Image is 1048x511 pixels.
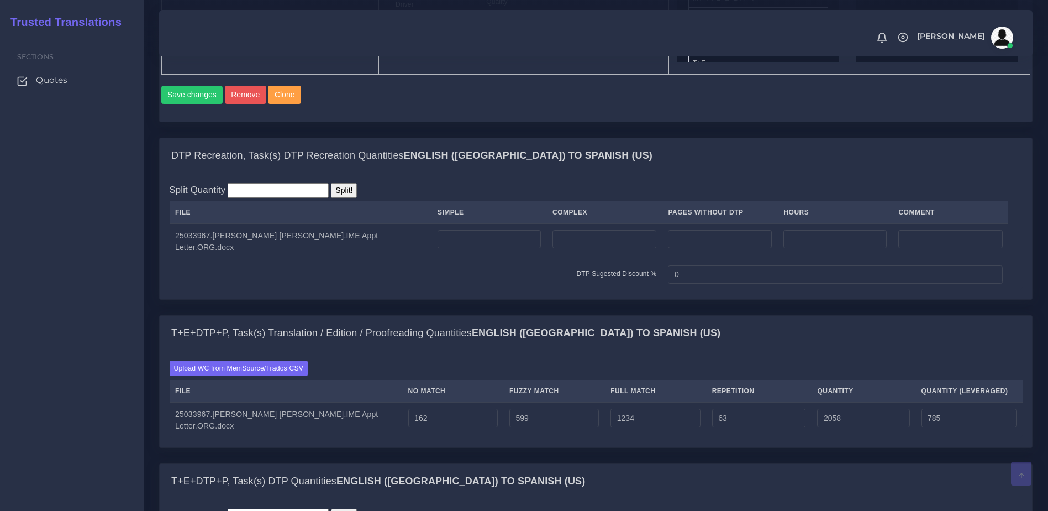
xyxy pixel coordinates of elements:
[160,173,1032,299] div: DTP Recreation, Task(s) DTP Recreation QuantitiesEnglish ([GEOGRAPHIC_DATA]) TO Spanish (US)
[170,380,403,403] th: File
[160,351,1032,447] div: T+E+DTP+P, Task(s) Translation / Edition / Proofreading QuantitiesEnglish ([GEOGRAPHIC_DATA]) TO ...
[268,86,303,105] a: Clone
[171,150,652,162] h4: DTP Recreation, Task(s) DTP Recreation Quantities
[17,53,54,61] span: Sections
[991,27,1013,49] img: avatar
[331,183,357,198] input: Split!
[503,380,604,403] th: Fuzzy Match
[170,201,432,224] th: File
[912,27,1017,49] a: [PERSON_NAME]avatar
[431,201,546,224] th: Simple
[8,69,135,92] a: Quotes
[170,403,403,438] td: 25033967.[PERSON_NAME] [PERSON_NAME].IME Appt Letter.ORG.docx
[402,380,503,403] th: No Match
[160,138,1032,174] div: DTP Recreation, Task(s) DTP Recreation QuantitiesEnglish ([GEOGRAPHIC_DATA]) TO Spanish (US)
[917,32,985,40] span: [PERSON_NAME]
[225,86,268,105] a: Remove
[36,74,67,86] span: Quotes
[225,86,266,105] button: Remove
[161,86,223,105] button: Save changes
[160,464,1032,499] div: T+E+DTP+P, Task(s) DTP QuantitiesEnglish ([GEOGRAPHIC_DATA]) TO Spanish (US)
[170,183,226,197] label: Split Quantity
[547,201,662,224] th: Complex
[576,269,656,279] label: DTP Sugested Discount %
[812,380,915,403] th: Quantity
[3,13,122,32] a: Trusted Translations
[915,380,1022,403] th: Quantity (Leveraged)
[662,201,778,224] th: Pages Without DTP
[778,201,893,224] th: Hours
[404,150,652,161] b: English ([GEOGRAPHIC_DATA]) TO Spanish (US)
[336,476,585,487] b: English ([GEOGRAPHIC_DATA]) TO Spanish (US)
[171,476,585,488] h4: T+E+DTP+P, Task(s) DTP Quantities
[170,223,432,259] td: 25033967.[PERSON_NAME] [PERSON_NAME].IME Appt Letter.ORG.docx
[605,380,706,403] th: Full Match
[893,201,1008,224] th: Comment
[706,380,812,403] th: Repetition
[3,15,122,29] h2: Trusted Translations
[160,316,1032,351] div: T+E+DTP+P, Task(s) Translation / Edition / Proofreading QuantitiesEnglish ([GEOGRAPHIC_DATA]) TO ...
[171,327,720,340] h4: T+E+DTP+P, Task(s) Translation / Edition / Proofreading Quantities
[170,361,308,376] label: Upload WC from MemSource/Trados CSV
[472,327,720,338] b: English ([GEOGRAPHIC_DATA]) TO Spanish (US)
[268,86,301,105] button: Clone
